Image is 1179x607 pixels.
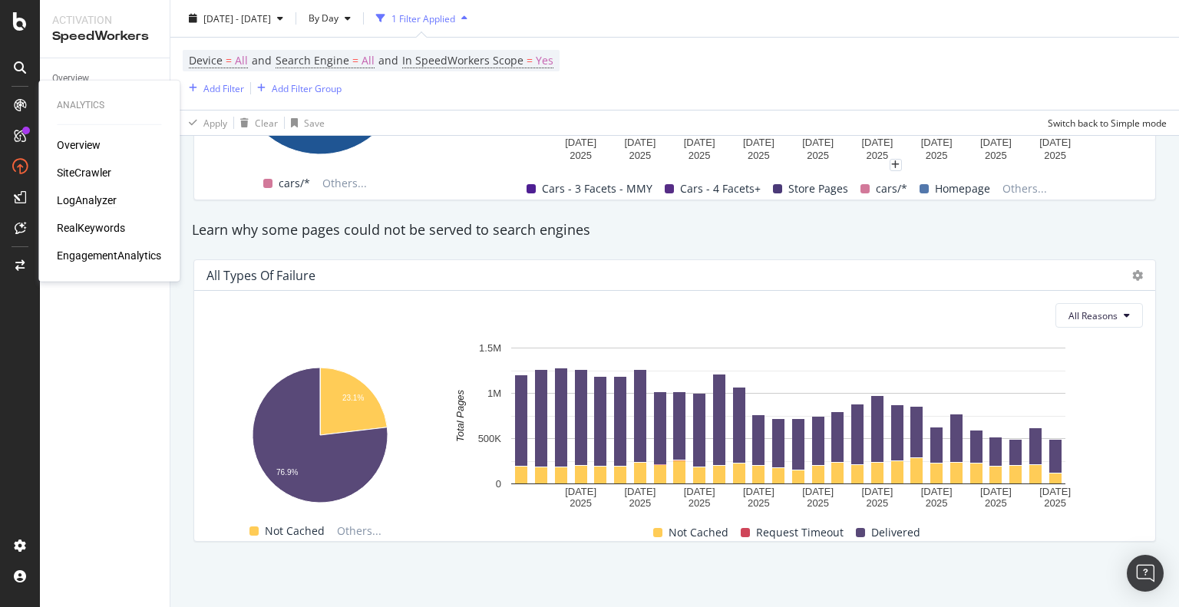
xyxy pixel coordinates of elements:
[980,136,1012,147] text: [DATE]
[203,81,244,94] div: Add Filter
[689,149,711,160] text: 2025
[402,53,523,68] span: In SpeedWorkers Scope
[527,53,533,68] span: =
[871,523,920,542] span: Delivered
[203,12,271,25] span: [DATE] - [DATE]
[52,71,159,87] a: Overview
[629,498,651,510] text: 2025
[57,193,117,208] a: LogAnalyzer
[1055,303,1143,328] button: All Reasons
[926,149,948,160] text: 2025
[807,149,829,160] text: 2025
[996,180,1053,198] span: Others...
[496,478,501,490] text: 0
[206,359,433,510] svg: A chart.
[802,136,834,147] text: [DATE]
[496,126,501,137] text: 0
[184,220,1165,240] div: Learn why some pages could not be served to search engines
[921,486,953,497] text: [DATE]
[1039,136,1071,147] text: [DATE]
[234,111,278,135] button: Clear
[342,394,364,403] text: 23.1%
[743,136,774,147] text: [DATE]
[743,486,774,497] text: [DATE]
[669,523,728,542] span: Not Cached
[206,268,315,283] div: All Types of Failure
[802,486,834,497] text: [DATE]
[684,486,715,497] text: [DATE]
[788,180,848,198] span: Store Pages
[316,174,373,193] span: Others...
[1042,111,1167,135] button: Switch back to Simple mode
[861,136,893,147] text: [DATE]
[57,248,161,263] a: EngagementAnalytics
[1039,486,1071,497] text: [DATE]
[251,79,342,97] button: Add Filter Group
[57,99,161,112] div: Analytics
[479,342,501,354] text: 1.5M
[624,136,656,147] text: [DATE]
[624,486,656,497] text: [DATE]
[302,12,339,25] span: By Day
[876,180,907,198] span: cars/*
[926,498,948,510] text: 2025
[203,116,227,129] div: Apply
[861,486,893,497] text: [DATE]
[255,116,278,129] div: Clear
[57,220,125,236] a: RealKeywords
[807,498,829,510] text: 2025
[235,50,248,71] span: All
[52,12,157,28] div: Activation
[570,498,592,510] text: 2025
[285,111,325,135] button: Save
[189,53,223,68] span: Device
[226,53,232,68] span: =
[866,498,888,510] text: 2025
[680,180,761,198] span: Cars - 4 Facets+
[57,137,101,153] a: Overview
[985,498,1007,510] text: 2025
[252,53,272,68] span: and
[265,522,325,540] span: Not Cached
[304,116,325,129] div: Save
[756,523,844,542] span: Request Timeout
[183,79,244,97] button: Add Filter
[570,149,592,160] text: 2025
[331,522,388,540] span: Others...
[391,12,455,25] div: 1 Filter Applied
[684,136,715,147] text: [DATE]
[302,6,357,31] button: By Day
[478,433,502,444] text: 500K
[378,53,398,68] span: and
[866,149,888,160] text: 2025
[536,50,553,71] span: Yes
[980,486,1012,497] text: [DATE]
[921,136,953,147] text: [DATE]
[52,28,157,45] div: SpeedWorkers
[748,149,770,160] text: 2025
[442,340,1134,510] svg: A chart.
[985,149,1007,160] text: 2025
[272,81,342,94] div: Add Filter Group
[183,6,289,31] button: [DATE] - [DATE]
[629,149,651,160] text: 2025
[276,53,349,68] span: Search Engine
[276,468,298,477] text: 76.9%
[279,174,310,193] span: cars/*
[890,159,902,171] div: plus
[1127,555,1164,592] div: Open Intercom Messenger
[183,111,227,135] button: Apply
[362,50,375,71] span: All
[52,71,89,87] div: Overview
[352,53,358,68] span: =
[454,390,466,443] text: Total Pages
[1044,149,1066,160] text: 2025
[565,486,596,497] text: [DATE]
[689,498,711,510] text: 2025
